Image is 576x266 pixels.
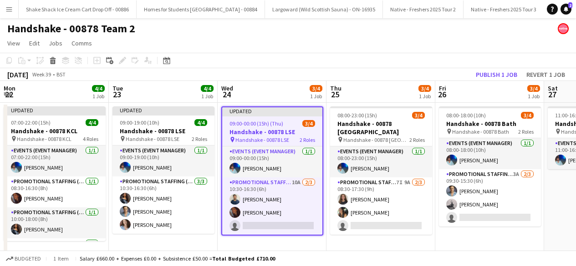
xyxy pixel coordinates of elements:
[337,112,377,119] span: 08:00-23:00 (15h)
[15,256,41,262] span: Budgeted
[112,146,214,176] app-card-role: Events (Event Manager)1/109:00-19:00 (10h)[PERSON_NAME]
[4,106,106,114] div: Updated
[86,119,98,126] span: 4/4
[561,4,571,15] a: 2
[126,136,179,142] span: Handshake - 00878 LSE
[112,127,214,135] h3: Handshake - 00878 LSE
[19,0,137,18] button: Shake Shack Ice Cream Cart Drop Off - 00886
[222,128,322,136] h3: Handshake - 00878 LSE
[49,39,62,47] span: Jobs
[83,136,98,142] span: 4 Roles
[11,119,51,126] span: 07:00-22:00 (15h)
[235,136,289,143] span: Handshake - 00878 LSE
[17,136,71,142] span: Handshake - 00878 KCL
[120,119,159,126] span: 09:00-19:00 (10h)
[212,255,275,262] span: Total Budgeted £710.00
[523,69,569,80] button: Revert 1 job
[330,106,432,235] app-job-card: 08:00-23:00 (15h)3/4Handshake - 00878 [GEOGRAPHIC_DATA] Handshake - 00878 [GEOGRAPHIC_DATA]2 Role...
[4,84,15,92] span: Mon
[5,254,42,264] button: Budgeted
[221,84,233,92] span: Wed
[221,106,323,236] app-job-card: Updated09:00-00:00 (15h) (Thu)3/4Handshake - 00878 LSE Handshake - 00878 LSE2 RolesEvents (Event ...
[222,146,322,177] app-card-role: Events (Event Manager)1/109:00-00:00 (15h)[PERSON_NAME]
[111,89,123,100] span: 23
[4,106,106,241] app-job-card: Updated07:00-22:00 (15h)4/4Handshake - 00878 KCL Handshake - 00878 KCL4 RolesEvents (Event Manage...
[92,93,104,100] div: 1 Job
[472,69,521,80] button: Publish 1 job
[201,85,214,92] span: 4/4
[71,39,92,47] span: Comms
[439,84,446,92] span: Fri
[7,39,20,47] span: View
[546,89,558,100] span: 27
[558,23,569,34] app-user-avatar: native Staffing
[439,120,541,128] h3: Handshake - 00878 Bath
[112,106,214,234] app-job-card: Updated09:00-19:00 (10h)4/4Handshake - 00878 LSE Handshake - 00878 LSE2 RolesEvents (Event Manage...
[330,177,432,235] app-card-role: Promotional Staffing (Brand Ambassadors)7I9A2/308:30-17:30 (9h)[PERSON_NAME][PERSON_NAME]
[68,37,96,49] a: Comms
[343,136,409,143] span: Handshake - 00878 [GEOGRAPHIC_DATA]
[439,169,541,226] app-card-role: Promotional Staffing (Brand Ambassadors)3A2/309:30-15:30 (6h)[PERSON_NAME][PERSON_NAME]
[409,136,425,143] span: 2 Roles
[464,0,544,18] button: Native - Freshers 2025 Tour 3
[222,107,322,115] div: Updated
[330,84,342,92] span: Thu
[330,120,432,136] h3: Handshake - 00878 [GEOGRAPHIC_DATA]
[528,93,540,100] div: 1 Job
[568,2,572,8] span: 2
[418,85,431,92] span: 3/4
[50,255,72,262] span: 1 item
[4,207,106,238] app-card-role: Promotional Staffing (Brand Ambassadors)1/110:00-18:00 (8h)[PERSON_NAME]
[438,89,446,100] span: 26
[192,136,207,142] span: 2 Roles
[229,120,283,127] span: 09:00-00:00 (15h) (Thu)
[329,89,342,100] span: 25
[112,84,123,92] span: Tue
[222,177,322,235] app-card-role: Promotional Staffing (Brand Ambassadors)10A2/310:30-16:30 (6h)[PERSON_NAME][PERSON_NAME]
[439,138,541,169] app-card-role: Events (Event Manager)1/108:00-18:00 (10h)[PERSON_NAME]
[25,37,43,49] a: Edit
[92,85,105,92] span: 4/4
[330,146,432,177] app-card-role: Events (Event Manager)1/108:00-23:00 (15h)[PERSON_NAME]
[383,0,464,18] button: Native - Freshers 2025 Tour 2
[220,89,233,100] span: 24
[56,71,66,78] div: BST
[452,128,509,135] span: Handshake - 00878 Bath
[7,70,28,79] div: [DATE]
[45,37,66,49] a: Jobs
[310,85,322,92] span: 3/4
[7,22,135,35] h1: Handshake - 00878 Team 2
[265,0,383,18] button: Largoward (Wild Scottish Sauna) - ON-16935
[439,106,541,226] app-job-card: 08:00-18:00 (10h)3/4Handshake - 00878 Bath Handshake - 00878 Bath2 RolesEvents (Event Manager)1/1...
[112,176,214,234] app-card-role: Promotional Staffing (Brand Ambassadors)3/310:30-16:30 (6h)[PERSON_NAME][PERSON_NAME][PERSON_NAME]
[412,112,425,119] span: 3/4
[548,84,558,92] span: Sat
[302,120,315,127] span: 3/4
[4,127,106,135] h3: Handshake - 00878 KCL
[419,93,431,100] div: 1 Job
[527,85,540,92] span: 3/4
[300,136,315,143] span: 2 Roles
[194,119,207,126] span: 4/4
[2,89,15,100] span: 22
[310,93,322,100] div: 1 Job
[112,106,214,114] div: Updated
[137,0,265,18] button: Homes for Students [GEOGRAPHIC_DATA] - 00884
[4,146,106,176] app-card-role: Events (Event Manager)1/107:00-22:00 (15h)[PERSON_NAME]
[80,255,275,262] div: Salary £660.00 + Expenses £0.00 + Subsistence £50.00 =
[201,93,213,100] div: 1 Job
[518,128,534,135] span: 2 Roles
[446,112,486,119] span: 08:00-18:00 (10h)
[30,71,53,78] span: Week 39
[521,112,534,119] span: 3/4
[4,176,106,207] app-card-role: Promotional Staffing (Brand Ambassadors)1/108:30-16:30 (8h)[PERSON_NAME]
[4,37,24,49] a: View
[29,39,40,47] span: Edit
